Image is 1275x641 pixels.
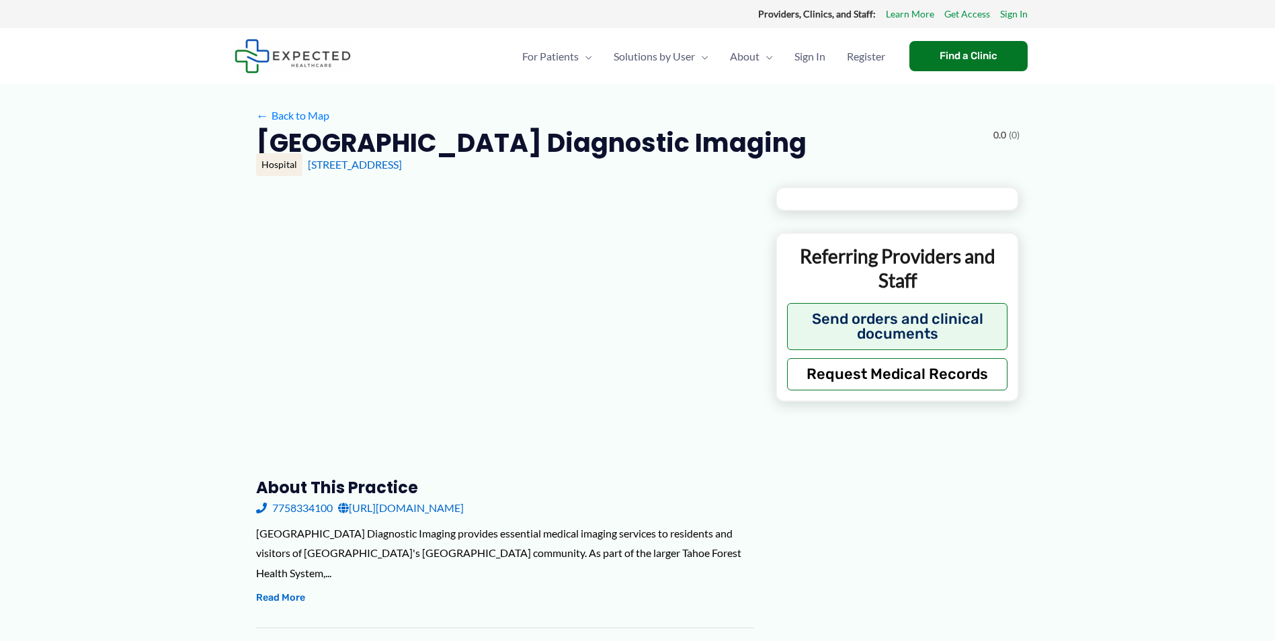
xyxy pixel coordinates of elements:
span: ← [256,109,269,122]
span: Menu Toggle [695,33,708,80]
h3: About this practice [256,477,754,498]
button: Read More [256,590,305,606]
a: 7758334100 [256,498,333,518]
span: 0.0 [993,126,1006,144]
a: Sign In [784,33,836,80]
a: Register [836,33,896,80]
div: [GEOGRAPHIC_DATA] Diagnostic Imaging provides essential medical imaging services to residents and... [256,523,754,583]
span: For Patients [522,33,579,80]
h2: [GEOGRAPHIC_DATA] Diagnostic Imaging [256,126,807,159]
p: Referring Providers and Staff [787,244,1008,293]
a: [URL][DOMAIN_NAME] [338,498,464,518]
span: About [730,33,759,80]
strong: Providers, Clinics, and Staff: [758,8,876,19]
span: Sign In [794,33,825,80]
button: Request Medical Records [787,358,1008,390]
div: Hospital [256,153,302,176]
span: Menu Toggle [579,33,592,80]
button: Send orders and clinical documents [787,303,1008,350]
span: Register [847,33,885,80]
a: For PatientsMenu Toggle [511,33,603,80]
a: Learn More [886,5,934,23]
span: (0) [1009,126,1020,144]
a: AboutMenu Toggle [719,33,784,80]
a: Get Access [944,5,990,23]
img: Expected Healthcare Logo - side, dark font, small [235,39,351,73]
span: Menu Toggle [759,33,773,80]
a: [STREET_ADDRESS] [308,158,402,171]
span: Solutions by User [614,33,695,80]
a: Sign In [1000,5,1028,23]
nav: Primary Site Navigation [511,33,896,80]
a: ←Back to Map [256,105,329,126]
a: Solutions by UserMenu Toggle [603,33,719,80]
a: Find a Clinic [909,41,1028,71]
